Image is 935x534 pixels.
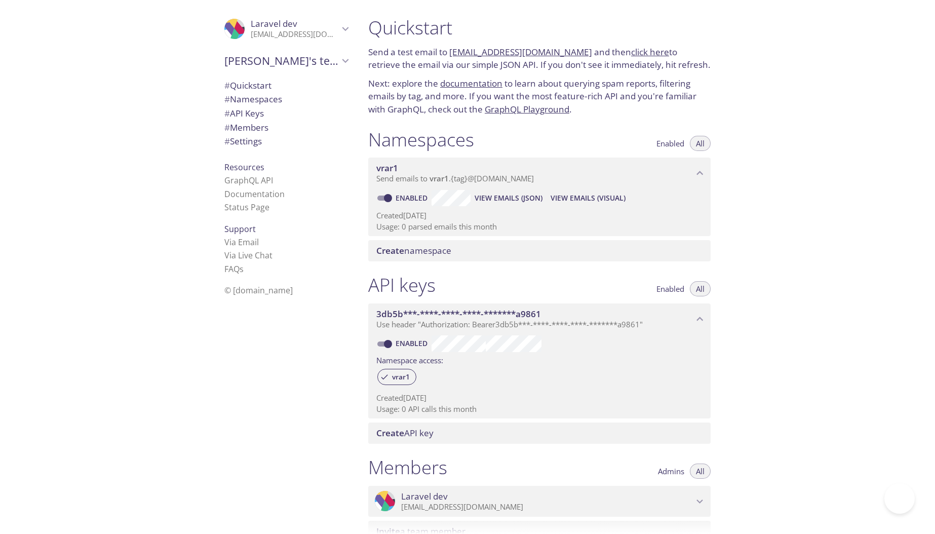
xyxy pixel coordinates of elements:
a: Via Email [224,237,259,248]
div: vrar1 [377,369,416,385]
span: View Emails (JSON) [475,192,542,204]
span: Namespaces [224,93,282,105]
button: View Emails (Visual) [547,190,630,206]
div: Create API Key [368,423,711,444]
p: [EMAIL_ADDRESS][DOMAIN_NAME] [401,502,693,512]
h1: API keys [368,274,436,296]
button: All [690,464,711,479]
div: Laravel's team [216,48,356,74]
button: Admins [652,464,690,479]
p: Usage: 0 API calls this month [376,404,703,414]
p: Created [DATE] [376,393,703,403]
div: Create namespace [368,240,711,261]
span: Settings [224,135,262,147]
p: Created [DATE] [376,210,703,221]
div: API Keys [216,106,356,121]
span: vrar1 [430,173,449,183]
span: Create [376,245,404,256]
span: Support [224,223,256,235]
span: API key [376,427,434,439]
span: # [224,93,230,105]
span: # [224,135,230,147]
a: documentation [440,78,502,89]
h1: Quickstart [368,16,711,39]
span: Resources [224,162,264,173]
div: Laravel dev [368,486,711,517]
span: [PERSON_NAME]'s team [224,54,339,68]
span: Members [224,122,268,133]
span: © [DOMAIN_NAME] [224,285,293,296]
button: Enabled [650,281,690,296]
span: Laravel dev [251,18,297,29]
a: GraphQL Playground [485,103,569,115]
span: View Emails (Visual) [551,192,626,204]
a: Documentation [224,188,285,200]
div: Team Settings [216,134,356,148]
button: View Emails (JSON) [471,190,547,206]
button: All [690,136,711,151]
a: Status Page [224,202,269,213]
h1: Namespaces [368,128,474,151]
span: API Keys [224,107,264,119]
span: Laravel dev [401,491,448,502]
span: # [224,80,230,91]
a: [EMAIL_ADDRESS][DOMAIN_NAME] [449,46,592,58]
div: Members [216,121,356,135]
a: Via Live Chat [224,250,272,261]
div: Quickstart [216,79,356,93]
a: Enabled [394,338,432,348]
span: s [240,263,244,275]
a: FAQ [224,263,244,275]
span: Create [376,427,404,439]
span: vrar1 [386,372,416,382]
label: Namespace access: [376,352,443,367]
a: Enabled [394,193,432,203]
button: All [690,281,711,296]
p: [EMAIL_ADDRESS][DOMAIN_NAME] [251,29,339,40]
span: namespace [376,245,451,256]
div: Namespaces [216,92,356,106]
p: Usage: 0 parsed emails this month [376,221,703,232]
span: Send emails to . {tag} @[DOMAIN_NAME] [376,173,534,183]
a: GraphQL API [224,175,273,186]
p: Next: explore the to learn about querying spam reports, filtering emails by tag, and more. If you... [368,77,711,116]
button: Enabled [650,136,690,151]
div: Laravel dev [216,12,356,46]
span: Quickstart [224,80,271,91]
div: vrar1 namespace [368,158,711,189]
a: click here [631,46,669,58]
iframe: Help Scout Beacon - Open [884,483,915,514]
p: Send a test email to and then to retrieve the email via our simple JSON API. If you don't see it ... [368,46,711,71]
span: # [224,107,230,119]
span: vrar1 [376,162,398,174]
h1: Members [368,456,447,479]
span: # [224,122,230,133]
